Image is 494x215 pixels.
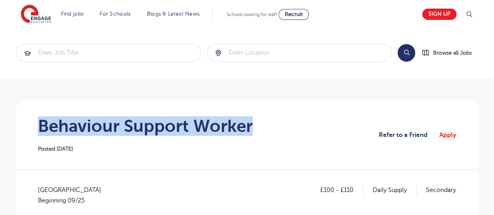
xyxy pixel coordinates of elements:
[433,48,472,57] span: Browse all Jobs
[373,185,417,195] p: Daily Supply
[285,11,303,17] span: Recruit
[147,11,200,17] a: Blogs & Latest News
[207,44,392,61] input: Submit
[38,195,101,206] p: Beginning 09/25
[422,9,457,20] a: Sign up
[61,11,84,17] a: Find jobs
[320,185,363,195] p: £100 - £110
[38,116,253,136] h1: Behaviour Support Worker
[207,44,392,62] div: Submit
[16,44,201,62] div: Submit
[278,9,309,20] a: Recruit
[38,146,73,152] span: Posted [DATE]
[439,130,456,140] a: Apply
[16,44,201,61] input: Submit
[38,185,109,206] span: [GEOGRAPHIC_DATA]
[421,48,478,57] a: Browse all Jobs
[21,5,51,24] img: Engage Education
[379,130,434,140] a: Refer to a Friend
[226,12,277,17] span: Schools looking for staff
[398,44,415,62] button: Search
[426,185,456,195] p: Secondary
[100,11,130,17] a: For Schools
